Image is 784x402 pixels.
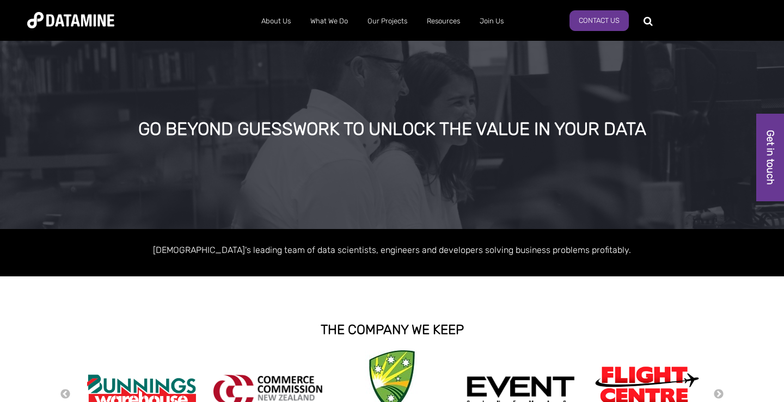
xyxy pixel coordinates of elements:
img: Datamine [27,12,114,28]
strong: THE COMPANY WE KEEP [321,322,464,337]
a: Resources [417,7,470,35]
a: Our Projects [358,7,417,35]
div: GO BEYOND GUESSWORK TO UNLOCK THE VALUE IN YOUR DATA [93,120,692,139]
button: Previous [60,388,71,400]
button: Next [713,388,724,400]
a: Get in touch [756,114,784,201]
a: About Us [252,7,301,35]
a: Join Us [470,7,513,35]
a: What We Do [301,7,358,35]
p: [DEMOGRAPHIC_DATA]'s leading team of data scientists, engineers and developers solving business p... [82,243,702,257]
a: Contact Us [569,10,629,31]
